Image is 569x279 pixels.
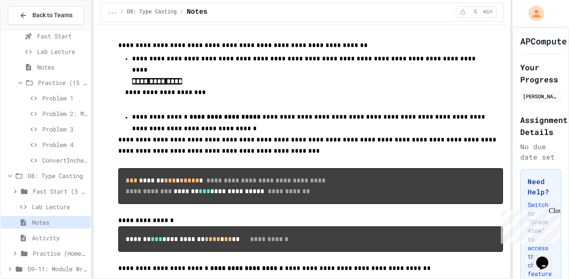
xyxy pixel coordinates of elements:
[32,202,87,211] span: Lab Lecture
[520,114,561,138] h2: Assignment Details
[33,187,87,196] span: Fast Start (5 mins)
[8,6,84,25] button: Back to Teams
[42,140,87,149] span: Problem 4
[533,245,560,270] iframe: chat widget
[42,125,87,134] span: Problem 3
[42,109,87,118] span: Problem 2: Mission Resource Calculator
[32,218,87,227] span: Notes
[33,249,87,258] span: Practice (Homework, if needed)
[42,94,87,103] span: Problem 1
[32,233,87,242] span: Activity
[42,156,87,165] span: ConvertInchesGRADED
[37,63,87,72] span: Notes
[468,9,482,16] span: 5
[3,3,60,55] div: Chat with us now!Close
[120,9,123,16] span: /
[483,9,493,16] span: min
[32,11,73,20] span: Back to Teams
[37,47,87,56] span: Lab Lecture
[180,9,183,16] span: /
[497,207,560,244] iframe: chat widget
[528,176,554,197] h3: Need Help?
[38,78,87,87] span: Practice (15 mins)
[37,31,87,41] span: Fast Start
[520,141,561,162] div: No due date set
[519,3,546,23] div: My Account
[107,9,117,16] span: ...
[28,171,87,180] span: D8: Type Casting
[28,264,87,273] span: D9-11: Module Wrap Up
[187,7,207,17] span: Notes
[520,61,561,85] h2: Your Progress
[127,9,177,16] span: D8: Type Casting
[523,92,559,100] div: [PERSON_NAME]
